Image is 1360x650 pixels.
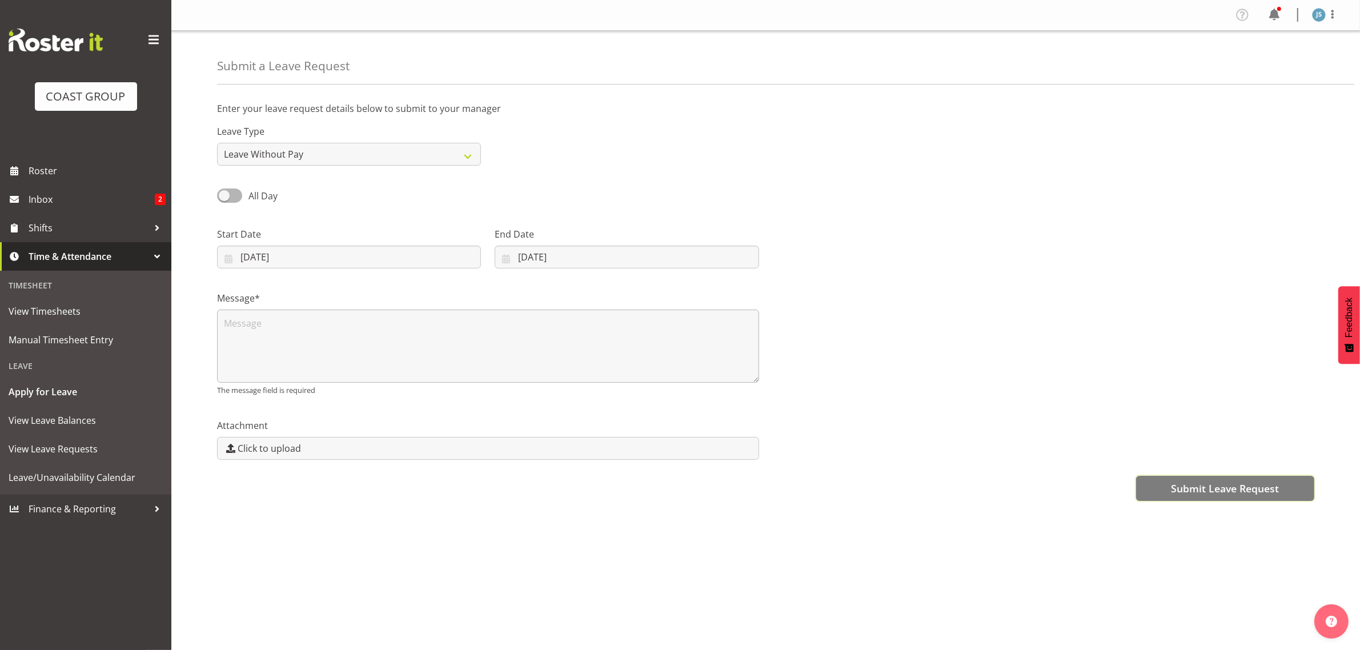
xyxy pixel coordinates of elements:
label: Leave Type [217,125,481,138]
p: Enter your leave request details below to submit to your manager [217,102,1314,115]
span: Click to upload [238,442,301,455]
span: Shifts [29,219,149,236]
span: Apply for Leave [9,383,163,400]
a: Leave/Unavailability Calendar [3,463,169,492]
span: View Leave Balances [9,412,163,429]
span: Submit Leave Request [1171,481,1279,496]
button: Submit Leave Request [1136,476,1314,501]
img: Rosterit website logo [9,29,103,51]
input: Click to select... [217,246,481,268]
button: Feedback - Show survey [1338,286,1360,364]
span: All Day [248,190,278,202]
a: Manual Timesheet Entry [3,326,169,354]
label: Start Date [217,227,481,241]
span: View Leave Requests [9,440,163,458]
span: Inbox [29,191,155,208]
p: The message field is required [217,385,759,396]
span: Leave/Unavailability Calendar [9,469,163,486]
label: Attachment [217,419,759,432]
a: View Leave Requests [3,435,169,463]
a: Apply for Leave [3,378,169,406]
a: View Timesheets [3,297,169,326]
div: COAST GROUP [46,88,126,105]
span: Finance & Reporting [29,500,149,517]
h4: Submit a Leave Request [217,59,350,73]
a: View Leave Balances [3,406,169,435]
span: 2 [155,194,166,205]
label: Message* [217,291,759,305]
span: Time & Attendance [29,248,149,265]
span: View Timesheets [9,303,163,320]
img: julia-sandiforth1129.jpg [1312,8,1326,22]
img: help-xxl-2.png [1326,616,1337,627]
div: Timesheet [3,274,169,297]
div: Leave [3,354,169,378]
span: Manual Timesheet Entry [9,331,163,348]
input: Click to select... [495,246,759,268]
span: Feedback [1344,298,1354,338]
label: End Date [495,227,759,241]
span: Roster [29,162,166,179]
